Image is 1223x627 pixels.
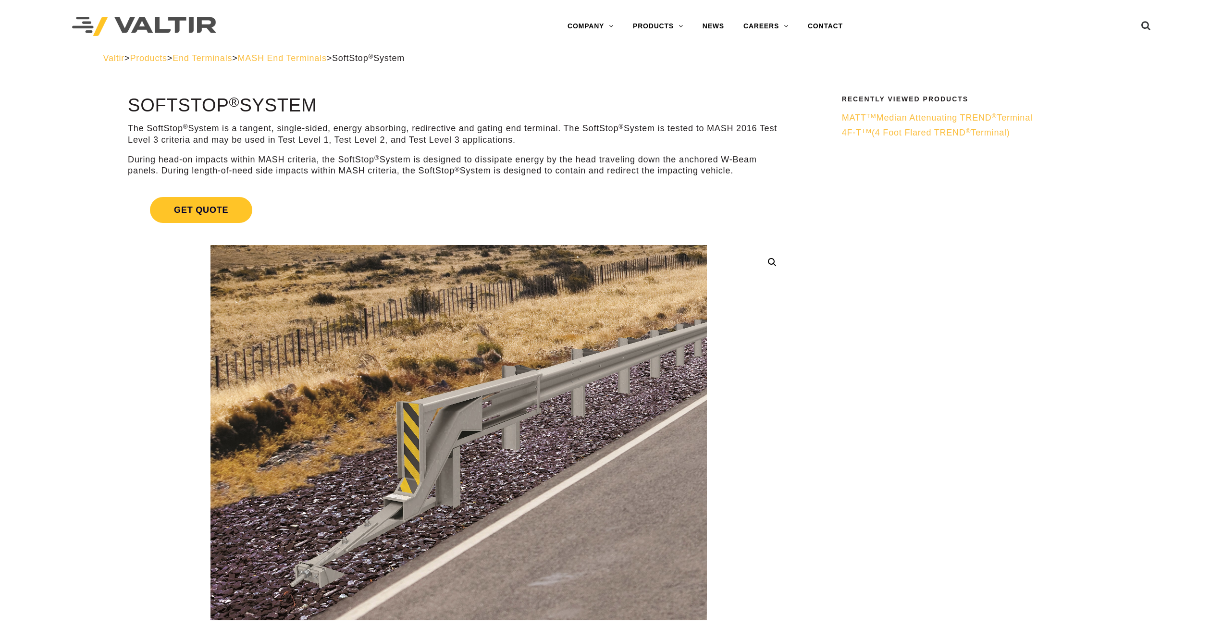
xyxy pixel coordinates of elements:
span: MATT Median Attenuating TREND Terminal [842,113,1033,123]
img: Valtir [72,17,216,37]
sup: ® [618,123,624,130]
sup: TM [866,112,877,120]
a: CAREERS [734,17,798,36]
h2: Recently Viewed Products [842,96,1114,103]
sup: ® [229,94,240,110]
p: During head-on impacts within MASH criteria, the SoftStop System is designed to dissipate energy ... [128,154,790,177]
div: > > > > [103,53,1120,64]
sup: ® [455,166,460,173]
a: End Terminals [173,53,232,63]
a: NEWS [693,17,734,36]
a: Products [130,53,167,63]
a: COMPANY [558,17,623,36]
a: MASH End Terminals [238,53,327,63]
sup: TM [862,127,872,135]
a: Valtir [103,53,124,63]
sup: ® [183,123,188,130]
h1: SoftStop System [128,96,790,116]
a: PRODUCTS [623,17,693,36]
span: SoftStop System [332,53,405,63]
span: Get Quote [150,197,252,223]
a: Get Quote [128,185,790,234]
sup: ® [374,154,380,161]
a: MATTTMMedian Attenuating TREND®Terminal [842,112,1114,123]
a: 4F-TTM(4 Foot Flared TREND®Terminal) [842,127,1114,138]
sup: ® [992,112,997,120]
span: 4F-T (4 Foot Flared TREND Terminal) [842,128,1010,137]
a: CONTACT [798,17,852,36]
p: The SoftStop System is a tangent, single-sided, energy absorbing, redirective and gating end term... [128,123,790,146]
img: SoftStop System End Terminal [210,245,706,620]
sup: ® [368,53,373,60]
sup: ® [966,127,971,135]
